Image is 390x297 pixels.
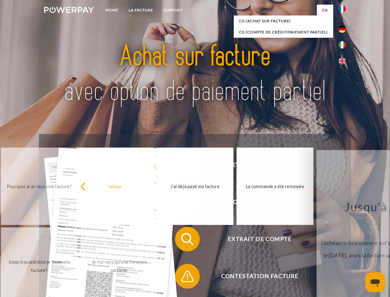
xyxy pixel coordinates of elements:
[124,5,158,16] a: LA FACTURE
[59,30,331,118] img: title-powerpay_fr.svg
[234,27,333,38] a: CG (Compte de crédit/paiement partiel)
[5,182,74,190] div: Pourquoi ai-je reçu une facture?
[44,7,94,13] img: logo-powerpay-white.svg
[100,5,124,16] a: Home
[175,227,336,252] button: Extrait de compte
[160,182,230,190] div: J'ai déjà payé ma facture
[365,272,385,292] iframe: Bouton de lancement de la fenêtre de messagerie
[180,231,195,247] img: qb_search.svg
[338,25,346,33] img: de
[184,264,335,289] span: Contestation Facture
[80,182,150,190] div: retour
[84,258,154,274] div: Je n'ai reçu qu'une livraison partielle
[158,5,188,16] a: Support
[240,182,310,190] div: La commande a été renvoyée
[5,258,74,274] div: Jusqu'à quand dois-je payer ma facture?
[338,5,346,13] img: fr
[234,15,333,27] a: CG (achat sur facture)
[317,5,333,16] a: CG
[175,264,336,289] button: Contestation Facture
[184,227,335,252] span: Extrait de compte
[338,57,346,65] img: en
[180,269,195,284] img: qb_warning.svg
[338,41,346,49] img: it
